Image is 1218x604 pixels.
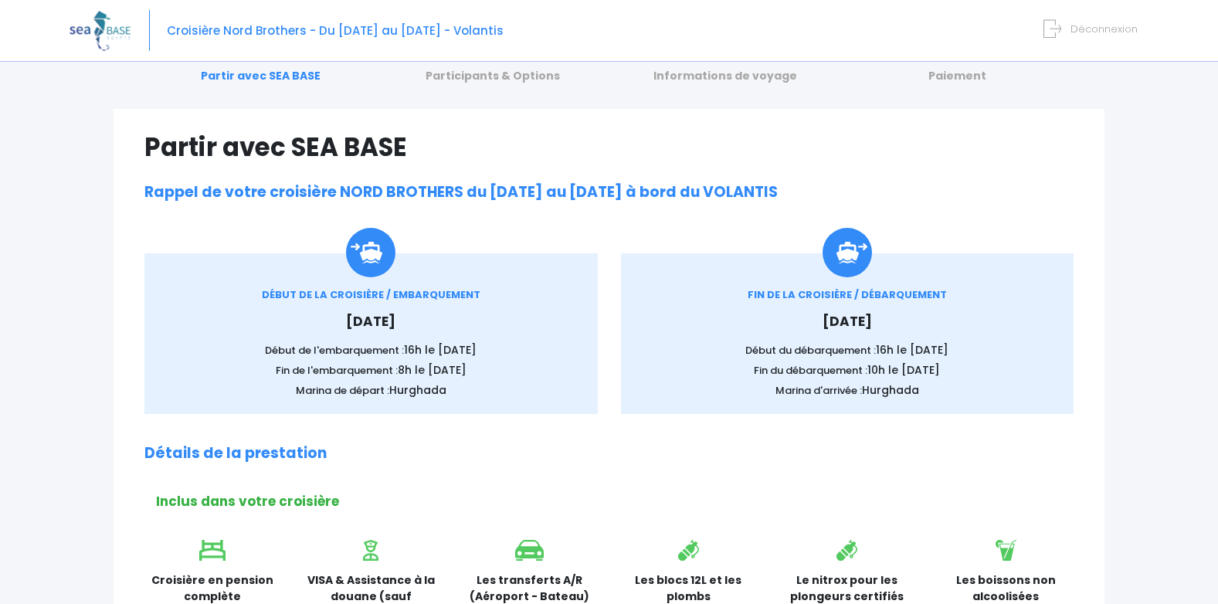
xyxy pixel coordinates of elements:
[168,382,575,399] p: Marina de départ :
[144,445,1074,463] h2: Détails de la prestation
[823,228,872,277] img: icon_debarquement.svg
[168,362,575,378] p: Fin de l'embarquement :
[678,540,699,561] img: icon_bouteille.svg
[262,287,480,302] span: DÉBUT DE LA CROISIÈRE / EMBARQUEMENT
[644,342,1051,358] p: Début du débarquement :
[644,382,1051,399] p: Marina d'arrivée :
[346,228,395,277] img: Icon_embarquement.svg
[996,540,1016,561] img: icon_boisson.svg
[363,540,378,561] img: icon_visa.svg
[862,382,919,398] span: Hurghada
[398,362,467,378] span: 8h le [DATE]
[836,540,857,561] img: icon_bouteille.svg
[876,342,948,358] span: 16h le [DATE]
[867,362,940,378] span: 10h le [DATE]
[644,362,1051,378] p: Fin du débarquement :
[823,312,872,331] span: [DATE]
[167,22,504,39] span: Croisière Nord Brothers - Du [DATE] au [DATE] - Volantis
[404,342,477,358] span: 16h le [DATE]
[1070,22,1138,36] span: Déconnexion
[168,342,575,358] p: Début de l'embarquement :
[144,132,1074,162] h1: Partir avec SEA BASE
[346,312,395,331] span: [DATE]
[156,494,1074,509] h2: Inclus dans votre croisière
[748,287,947,302] span: FIN DE LA CROISIÈRE / DÉBARQUEMENT
[144,184,1074,202] h2: Rappel de votre croisière NORD BROTHERS du [DATE] au [DATE] à bord du VOLANTIS
[515,540,544,561] img: icon_voiture.svg
[199,540,226,561] img: icon_lit.svg
[389,382,446,398] span: Hurghada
